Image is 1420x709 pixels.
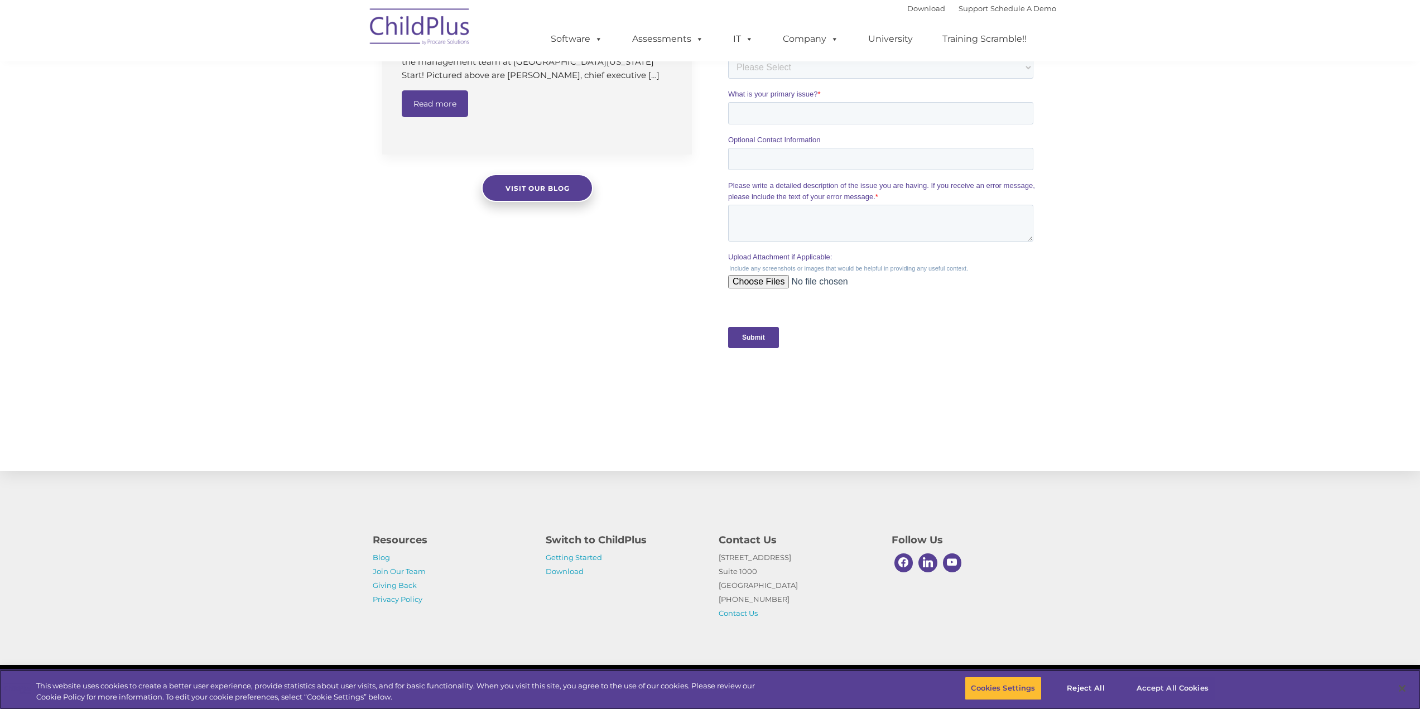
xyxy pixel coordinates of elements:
[621,28,715,50] a: Assessments
[892,551,916,575] a: Facebook
[505,184,569,192] span: Visit our blog
[373,553,390,562] a: Blog
[1390,676,1414,701] button: Close
[402,42,675,82] p: Congratulations to Bright Spots winners [PERSON_NAME] and the management team at [GEOGRAPHIC_DATA...
[719,532,875,548] h4: Contact Us
[402,90,468,117] a: Read more
[959,4,988,13] a: Support
[772,28,850,50] a: Company
[719,551,875,620] p: [STREET_ADDRESS] Suite 1000 [GEOGRAPHIC_DATA] [PHONE_NUMBER]
[373,532,529,548] h4: Resources
[931,28,1038,50] a: Training Scramble!!
[892,532,1048,548] h4: Follow Us
[364,1,476,56] img: ChildPlus by Procare Solutions
[540,28,614,50] a: Software
[907,4,1056,13] font: |
[719,609,758,618] a: Contact Us
[36,681,781,702] div: This website uses cookies to create a better user experience, provide statistics about user visit...
[373,581,417,590] a: Giving Back
[546,532,702,548] h4: Switch to ChildPlus
[1130,677,1215,700] button: Accept All Cookies
[546,553,602,562] a: Getting Started
[373,595,422,604] a: Privacy Policy
[482,174,593,202] a: Visit our blog
[546,567,584,576] a: Download
[373,567,426,576] a: Join Our Team
[907,4,945,13] a: Download
[990,4,1056,13] a: Schedule A Demo
[1051,677,1121,700] button: Reject All
[916,551,940,575] a: Linkedin
[857,28,924,50] a: University
[722,28,764,50] a: IT
[965,677,1041,700] button: Cookies Settings
[940,551,965,575] a: Youtube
